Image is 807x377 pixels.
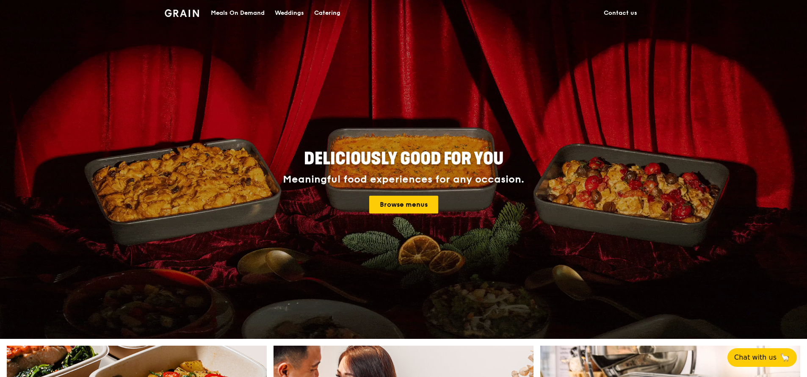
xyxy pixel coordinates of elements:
[727,348,797,367] button: Chat with us🦙
[780,352,790,363] span: 🦙
[734,352,777,363] span: Chat with us
[165,9,199,17] img: Grain
[270,0,309,26] a: Weddings
[275,0,304,26] div: Weddings
[251,174,556,186] div: Meaningful food experiences for any occasion.
[314,0,340,26] div: Catering
[599,0,642,26] a: Contact us
[309,0,345,26] a: Catering
[304,149,503,169] span: Deliciously good for you
[369,196,438,213] a: Browse menus
[211,0,265,26] div: Meals On Demand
